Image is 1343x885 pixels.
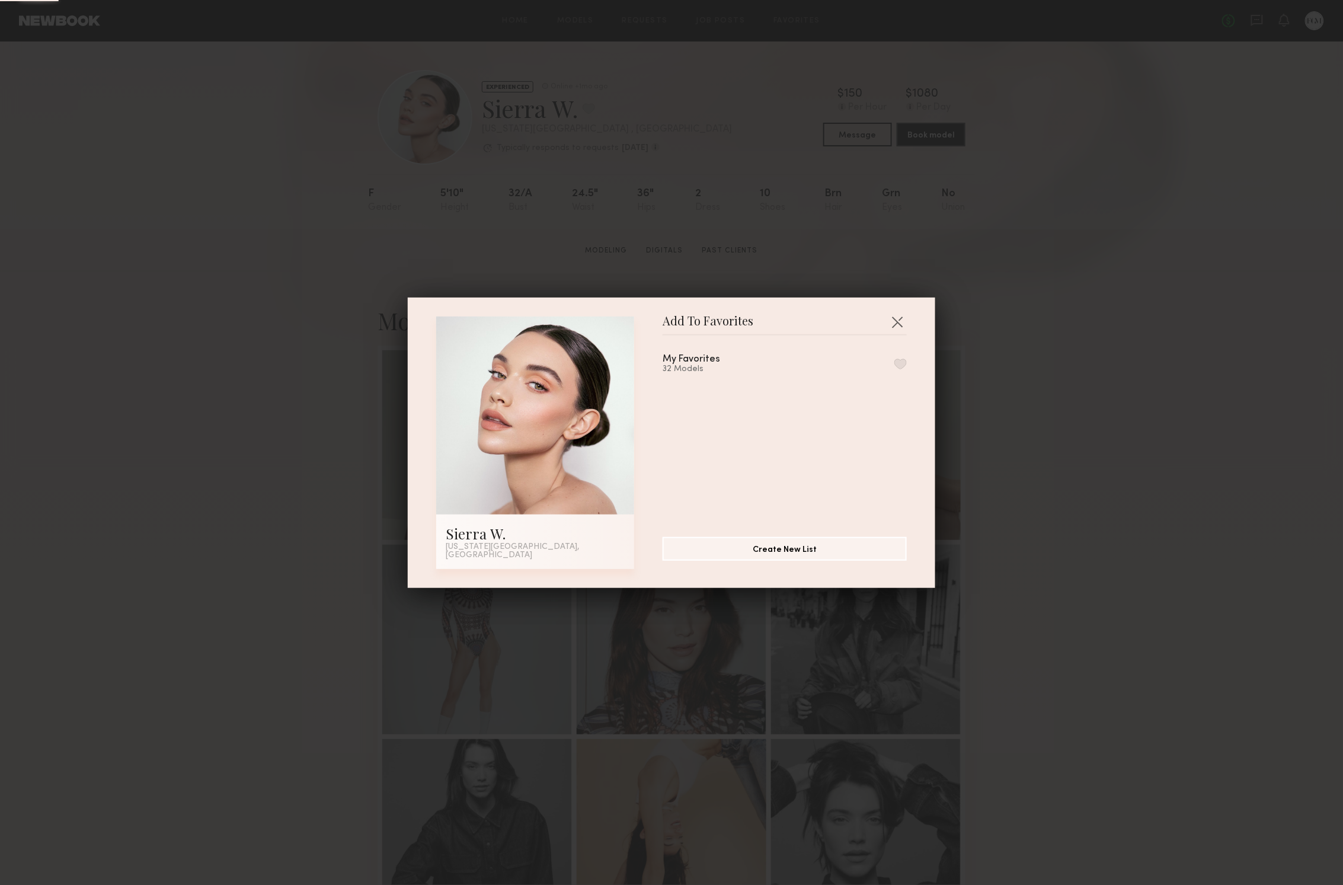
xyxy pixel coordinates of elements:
div: Sierra W. [446,524,625,543]
div: [US_STATE][GEOGRAPHIC_DATA], [GEOGRAPHIC_DATA] [446,543,625,560]
div: My Favorites [663,354,720,365]
span: Add To Favorites [663,317,753,334]
button: Create New List [663,537,907,561]
button: Close [888,312,907,331]
div: 32 Models [663,365,749,374]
